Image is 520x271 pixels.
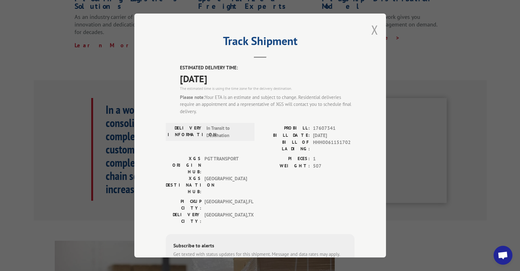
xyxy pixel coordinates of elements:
[180,72,355,86] span: [DATE]
[313,155,355,163] span: 1
[260,155,310,163] label: PIECES:
[168,125,203,139] label: DELIVERY INFORMATION:
[204,155,247,175] span: PGT TRANSPORT
[206,125,249,139] span: In Transit to Destination
[180,64,355,72] label: ESTIMATED DELIVERY TIME:
[313,125,355,132] span: 17607341
[180,94,205,100] strong: Please note:
[166,211,201,225] label: DELIVERY CITY:
[260,132,310,139] label: BILL DATE:
[371,21,378,38] button: Close modal
[494,246,512,265] div: Open chat
[260,163,310,170] label: WEIGHT:
[180,94,355,115] div: Your ETA is an estimate and subject to change. Residential deliveries require an appointment and ...
[166,175,201,195] label: XGS DESTINATION HUB:
[313,132,355,139] span: [DATE]
[260,125,310,132] label: PROBILL:
[204,198,247,211] span: [GEOGRAPHIC_DATA] , FL
[313,163,355,170] span: 507
[166,37,355,49] h2: Track Shipment
[204,175,247,195] span: [GEOGRAPHIC_DATA]
[204,211,247,225] span: [GEOGRAPHIC_DATA] , TX
[166,198,201,211] label: PICKUP CITY:
[260,139,310,152] label: BILL OF LADING:
[173,251,347,265] div: Get texted with status updates for this shipment. Message and data rates may apply. Message frequ...
[313,139,355,152] span: HHH0061151702
[173,242,347,251] div: Subscribe to alerts
[180,86,355,91] div: The estimated time is using the time zone for the delivery destination.
[166,155,201,175] label: XGS ORIGIN HUB:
